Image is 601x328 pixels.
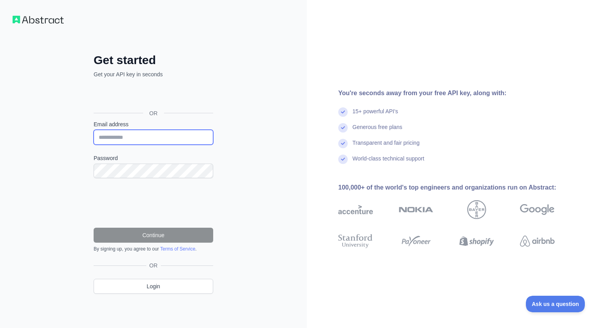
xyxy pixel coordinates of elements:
[526,296,585,312] iframe: Toggle Customer Support
[94,246,213,252] div: By signing up, you agree to our .
[399,232,433,250] img: payoneer
[94,188,213,218] iframe: reCAPTCHA
[520,232,555,250] img: airbnb
[338,107,348,117] img: check mark
[338,155,348,164] img: check mark
[352,107,398,123] div: 15+ powerful API's
[338,123,348,133] img: check mark
[146,262,161,269] span: OR
[338,200,373,219] img: accenture
[338,232,373,250] img: stanford university
[13,16,64,24] img: Workflow
[94,70,213,78] p: Get your API key in seconds
[143,109,164,117] span: OR
[338,139,348,148] img: check mark
[352,139,420,155] div: Transparent and fair pricing
[160,246,195,252] a: Terms of Service
[467,200,486,219] img: bayer
[352,123,402,139] div: Generous free plans
[338,88,580,98] div: You're seconds away from your free API key, along with:
[352,155,424,170] div: World-class technical support
[399,200,433,219] img: nokia
[94,228,213,243] button: Continue
[94,120,213,128] label: Email address
[90,87,216,104] iframe: Sign in with Google Button
[520,200,555,219] img: google
[459,232,494,250] img: shopify
[94,279,213,294] a: Login
[94,154,213,162] label: Password
[94,53,213,67] h2: Get started
[338,183,580,192] div: 100,000+ of the world's top engineers and organizations run on Abstract:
